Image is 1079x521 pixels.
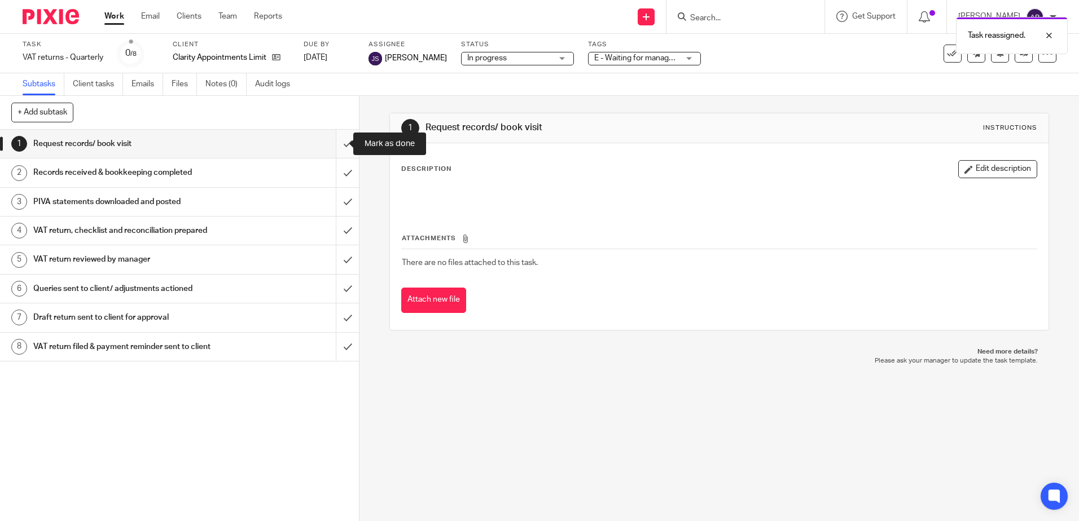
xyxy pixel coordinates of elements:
[130,51,137,57] small: /8
[11,281,27,297] div: 6
[304,54,327,61] span: [DATE]
[968,30,1025,41] p: Task reassigned.
[461,40,574,49] label: Status
[33,309,227,326] h1: Draft return sent to client for approval
[11,165,27,181] div: 2
[33,135,227,152] h1: Request records/ book visit
[11,339,27,355] div: 8
[11,310,27,325] div: 7
[401,288,466,313] button: Attach new file
[369,52,382,65] img: svg%3E
[255,73,299,95] a: Audit logs
[254,11,282,22] a: Reports
[402,235,456,241] span: Attachments
[304,40,354,49] label: Due by
[177,11,201,22] a: Clients
[401,165,451,174] p: Description
[594,54,733,62] span: E - Waiting for manager review/approval
[33,222,227,239] h1: VAT return, checklist and reconciliation prepared
[385,52,447,64] span: [PERSON_NAME]
[125,47,137,60] div: 0
[104,11,124,22] a: Work
[173,40,290,49] label: Client
[11,103,73,122] button: + Add subtask
[11,136,27,152] div: 1
[11,194,27,210] div: 3
[205,73,247,95] a: Notes (0)
[173,52,266,63] p: Clarity Appointments Limited
[401,119,419,137] div: 1
[33,338,227,355] h1: VAT return filed & payment reminder sent to client
[131,73,163,95] a: Emails
[141,11,160,22] a: Email
[23,40,103,49] label: Task
[23,9,79,24] img: Pixie
[426,122,743,134] h1: Request records/ book visit
[983,123,1037,133] div: Instructions
[402,259,538,267] span: There are no files attached to this task.
[218,11,237,22] a: Team
[33,164,227,181] h1: Records received & bookkeeping completed
[11,252,27,268] div: 5
[73,73,123,95] a: Client tasks
[23,73,64,95] a: Subtasks
[401,356,1037,365] p: Please ask your manager to update the task template.
[369,40,447,49] label: Assignee
[172,73,197,95] a: Files
[401,347,1037,356] p: Need more details?
[33,251,227,268] h1: VAT return reviewed by manager
[33,280,227,297] h1: Queries sent to client/ adjustments actioned
[1026,8,1044,26] img: svg%3E
[33,193,227,210] h1: PIVA statements downloaded and posted
[958,160,1037,178] button: Edit description
[23,52,103,63] div: VAT returns - Quarterly
[11,223,27,239] div: 4
[467,54,507,62] span: In progress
